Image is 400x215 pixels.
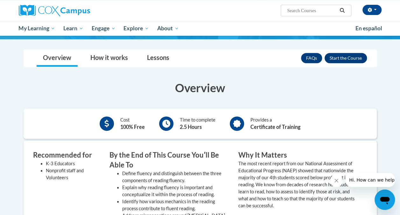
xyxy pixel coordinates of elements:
[88,21,120,36] a: Engage
[19,5,90,16] img: Cox Campus
[180,124,202,130] b: 2.5 Hours
[157,25,179,32] span: About
[84,50,134,67] a: How it works
[180,116,215,131] div: Time to complete
[122,184,229,198] li: Explain why reading fluency is important and conceptualize it within the process of reading.
[109,150,229,170] h3: By the End of This Course Youʹll Be Able To
[345,173,395,187] iframe: Message from company
[238,150,358,160] h3: Why It Matters
[355,25,382,32] span: En español
[250,116,300,131] div: Provides a
[153,21,183,36] a: About
[330,174,343,187] iframe: Close message
[120,124,145,130] b: 100% Free
[33,150,100,160] h3: Recommended for
[375,189,395,210] iframe: Button to launch messaging window
[46,167,100,181] li: Nonprofit staff and Volunteers
[37,50,78,67] a: Overview
[250,124,300,130] b: Certificate of Training
[325,53,367,63] button: Enroll
[119,21,153,36] a: Explore
[122,170,229,184] li: Define fluency and distinguish between the three components of reading fluency.
[4,4,52,10] span: Hi. How can we help?
[18,25,55,32] span: My Learning
[123,25,149,32] span: Explore
[46,160,100,167] li: K-3 Educators
[15,21,60,36] a: My Learning
[14,21,386,36] div: Main menu
[337,7,347,14] button: Search
[19,5,133,16] a: Cox Campus
[59,21,88,36] a: Learn
[286,7,337,14] input: Search Courses
[141,50,176,67] a: Lessons
[122,198,229,212] li: Identify how various mechanics in the reading process contribute to fluent reading.
[63,25,83,32] span: Learn
[301,53,322,63] a: FAQs
[92,25,116,32] span: Engage
[24,80,377,96] h3: Overview
[362,5,382,15] button: Account Settings
[351,22,386,35] a: En español
[120,116,145,131] div: Cost
[238,161,355,208] value: The most recent report from our National Assessment of Educational Progress (NAEP) showed that na...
